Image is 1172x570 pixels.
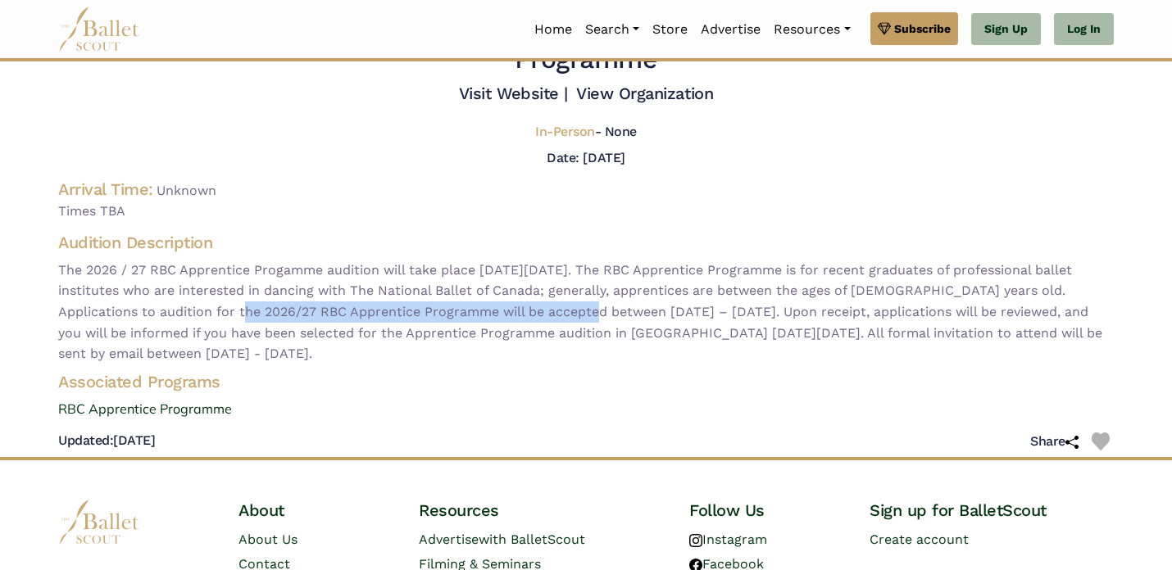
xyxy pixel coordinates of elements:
a: Store [646,12,694,47]
span: In-Person [535,124,595,139]
a: RBC Apprentice Programme [45,399,1127,420]
a: Create account [870,532,969,547]
img: instagram logo [689,534,702,547]
h4: Audition Description [58,232,1114,253]
a: Search [579,12,646,47]
span: Times TBA [58,201,1114,222]
a: Instagram [689,532,767,547]
h5: Date: [DATE] [547,150,625,165]
a: View Organization [576,84,713,103]
a: Advertise [694,12,767,47]
span: Subscribe [894,20,951,38]
h4: Sign up for BalletScout [870,500,1114,521]
h4: Follow Us [689,500,843,521]
a: Visit Website | [459,84,568,103]
span: — RBC Apprentice Programme [515,9,950,75]
h5: Share [1030,433,1079,450]
h4: About [238,500,393,521]
a: Advertisewith BalletScout [419,532,585,547]
a: About Us [238,532,298,547]
img: logo [58,500,140,545]
h4: Arrival Time: [58,179,153,199]
a: Sign Up [971,13,1041,46]
span: with BalletScout [479,532,585,547]
span: The 2026 / 27 RBC Apprentice Progamme audition will take place [DATE][DATE]. The RBC Apprentice P... [58,260,1114,364]
a: Subscribe [870,12,958,45]
a: Home [528,12,579,47]
h4: Associated Programs [45,371,1127,392]
h5: [DATE] [58,432,155,450]
span: Unknown [157,183,216,198]
img: gem.svg [878,20,891,38]
h4: Resources [419,500,663,521]
span: Updated: [58,432,113,448]
a: Log In [1054,13,1114,46]
a: Resources [767,12,856,47]
h5: - None [535,124,637,141]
